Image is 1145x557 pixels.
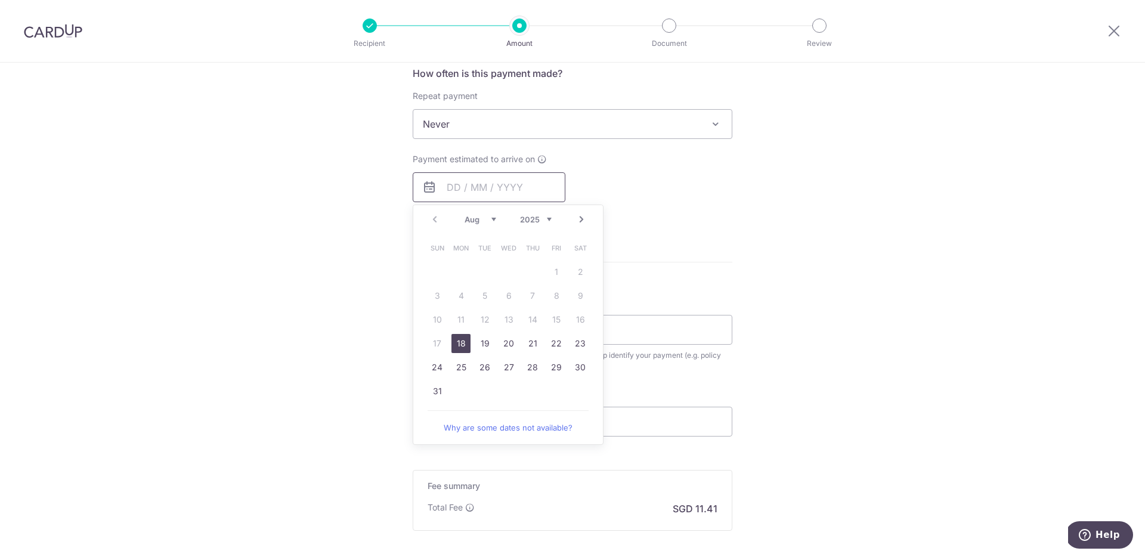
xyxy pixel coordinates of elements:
a: 28 [523,358,542,377]
h5: Fee summary [428,480,717,492]
a: 29 [547,358,566,377]
span: Friday [547,239,566,258]
span: Never [413,109,732,139]
span: Sunday [428,239,447,258]
a: 23 [571,334,590,353]
a: 18 [451,334,471,353]
iframe: Opens a widget where you can find more information [1068,521,1133,551]
img: CardUp [24,24,82,38]
a: 20 [499,334,518,353]
span: Never [413,110,732,138]
p: Amount [475,38,564,49]
a: 24 [428,358,447,377]
span: Tuesday [475,239,494,258]
a: 30 [571,358,590,377]
input: DD / MM / YYYY [413,172,565,202]
p: Review [775,38,864,49]
a: 26 [475,358,494,377]
p: Recipient [326,38,414,49]
a: 22 [547,334,566,353]
span: Monday [451,239,471,258]
p: Total Fee [428,502,463,513]
p: Document [625,38,713,49]
a: 27 [499,358,518,377]
span: Saturday [571,239,590,258]
a: 25 [451,358,471,377]
p: SGD 11.41 [673,502,717,516]
span: Thursday [523,239,542,258]
a: 19 [475,334,494,353]
a: 21 [523,334,542,353]
h5: How often is this payment made? [413,66,732,81]
a: Next [574,212,589,227]
span: Payment estimated to arrive on [413,153,535,165]
label: Repeat payment [413,90,478,102]
a: Why are some dates not available? [428,416,589,440]
a: 31 [428,382,447,401]
span: Wednesday [499,239,518,258]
